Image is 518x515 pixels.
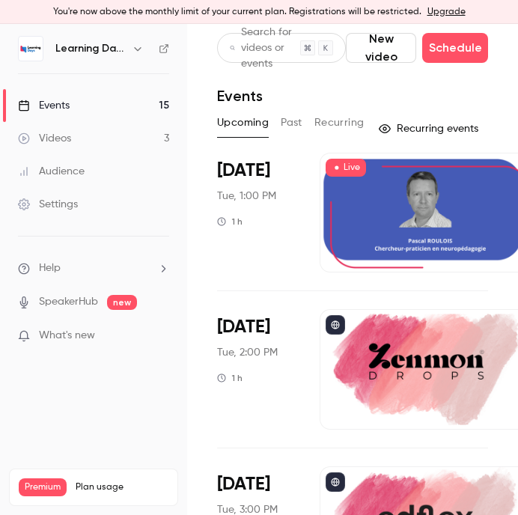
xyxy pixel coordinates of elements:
button: Past [281,111,302,135]
div: Oct 7 Tue, 2:00 PM (Europe/Paris) [217,309,296,429]
button: Recurring events [372,117,488,141]
span: Premium [19,478,67,496]
span: [DATE] [217,315,270,339]
div: Audience [18,164,85,179]
span: Plan usage [76,481,168,493]
img: Learning Days [19,37,43,61]
button: New video [346,33,416,63]
button: Recurring [314,111,365,135]
span: [DATE] [217,472,270,496]
span: Tue, 2:00 PM [217,345,278,360]
div: Settings [18,197,78,212]
button: Upcoming [217,111,269,135]
div: Search for videos or events [230,25,300,72]
div: 1 h [217,216,243,228]
div: Oct 7 Tue, 1:00 PM (Europe/Paris) [217,153,296,272]
span: [DATE] [217,159,270,183]
a: Upgrade [427,6,466,18]
h1: Events [217,87,263,105]
span: What's new [39,328,95,344]
span: Live [326,159,366,177]
button: Schedule [422,33,488,63]
span: Tue, 1:00 PM [217,189,276,204]
a: SpeakerHub [39,294,98,310]
span: Help [39,260,61,276]
h6: Learning Days [55,41,126,56]
span: new [107,295,137,310]
div: 1 h [217,372,243,384]
div: Events [18,98,70,113]
div: Videos [18,131,71,146]
iframe: Noticeable Trigger [151,329,169,343]
li: help-dropdown-opener [18,260,169,276]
